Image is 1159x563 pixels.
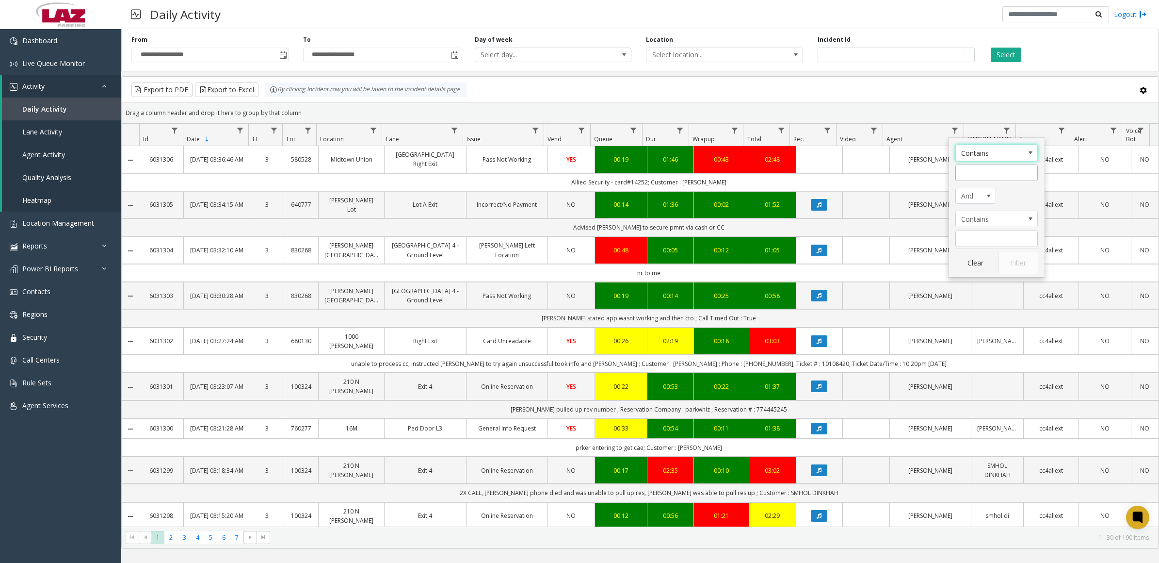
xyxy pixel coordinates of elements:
[10,380,17,387] img: 'icon'
[324,507,378,525] a: 210 N [PERSON_NAME]
[190,466,243,475] a: [DATE] 03:18:34 AM
[601,246,641,255] div: 00:48
[700,155,743,164] a: 00:43
[22,218,94,228] span: Location Management
[122,425,139,433] a: Collapse Details
[230,531,243,544] span: Page 7
[896,291,965,300] a: [PERSON_NAME]
[653,511,688,520] div: 00:56
[653,291,688,300] a: 00:14
[601,336,641,346] a: 00:26
[646,48,771,62] span: Select location...
[566,424,576,432] span: YES
[301,124,314,137] a: Lot Filter Menu
[10,83,17,91] img: 'icon'
[122,104,1159,121] div: Drag a column header and drop it here to group by that column
[1137,336,1153,346] a: NO
[674,124,687,137] a: Dur Filter Menu
[390,511,460,520] a: Exit 4
[653,155,688,164] div: 01:46
[22,401,68,410] span: Agent Services
[22,36,57,45] span: Dashboard
[700,336,743,346] a: 00:18
[896,246,965,255] a: [PERSON_NAME]
[122,247,139,255] a: Collapse Details
[700,466,743,475] div: 00:10
[10,220,17,228] img: 'icon'
[217,531,230,544] span: Page 6
[868,124,881,137] a: Video Filter Menu
[190,291,243,300] a: [DATE] 03:30:28 AM
[256,424,278,433] a: 3
[139,309,1159,327] td: [PERSON_NAME] stated app wasnt working and then cto ; Call Timed Out : True
[1137,382,1153,391] a: NO
[22,264,78,273] span: Power BI Reports
[390,466,460,475] a: Exit 4
[122,292,139,300] a: Collapse Details
[949,124,962,137] a: Agent Filter Menu
[22,310,48,319] span: Regions
[1085,246,1125,255] a: NO
[139,400,1159,418] td: [PERSON_NAME] pulled up rev number ; Reservation Company : parkwhiz ; Reservation # : 774445245
[324,424,378,433] a: 16M
[955,165,1038,181] input: Agent Filter
[190,246,243,255] a: [DATE] 03:32:10 AM
[566,512,576,520] span: NO
[191,531,204,544] span: Page 4
[601,511,641,520] div: 00:12
[151,531,164,544] span: Page 1
[290,291,312,300] a: 830268
[601,466,641,475] a: 00:17
[22,378,51,387] span: Rule Sets
[2,75,121,98] a: Activity
[700,424,743,433] a: 00:11
[1137,291,1153,300] a: NO
[554,200,589,209] a: NO
[290,200,312,209] a: 640777
[324,155,378,164] a: Midtown Union
[601,382,641,391] a: 00:22
[2,143,121,166] a: Agent Activity
[818,35,851,44] label: Incident Id
[122,338,139,346] a: Collapse Details
[755,424,790,433] a: 01:38
[896,511,965,520] a: [PERSON_NAME]
[653,466,688,475] div: 02:35
[566,382,576,391] span: YES
[896,382,965,391] a: [PERSON_NAME]
[122,124,1159,526] div: Data table
[627,124,640,137] a: Queue Filter Menu
[554,424,589,433] a: YES
[566,155,576,164] span: YES
[178,531,191,544] span: Page 3
[390,150,460,168] a: [GEOGRAPHIC_DATA] Right Exit
[529,124,542,137] a: Issue Filter Menu
[1030,382,1073,391] a: cc4allext
[755,200,790,209] div: 01:52
[10,60,17,68] img: 'icon'
[390,336,460,346] a: Right Exit
[653,382,688,391] a: 00:53
[755,246,790,255] div: 01:05
[566,292,576,300] span: NO
[10,37,17,45] img: 'icon'
[122,467,139,475] a: Collapse Details
[145,382,177,391] a: 6031301
[700,291,743,300] a: 00:25
[755,466,790,475] div: 03:02
[2,98,121,120] a: Daily Activity
[554,336,589,346] a: YES
[290,382,312,391] a: 100324
[190,511,243,520] a: [DATE] 03:15:20 AM
[10,402,17,410] img: 'icon'
[472,155,542,164] a: Pass Not Working
[122,513,139,520] a: Collapse Details
[324,377,378,396] a: 210 N [PERSON_NAME]
[22,196,51,205] span: Heatmap
[265,83,467,97] div: By clicking Incident row you will be taken to the incident details page.
[22,287,50,296] span: Contacts
[1126,127,1141,143] span: Voice Bot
